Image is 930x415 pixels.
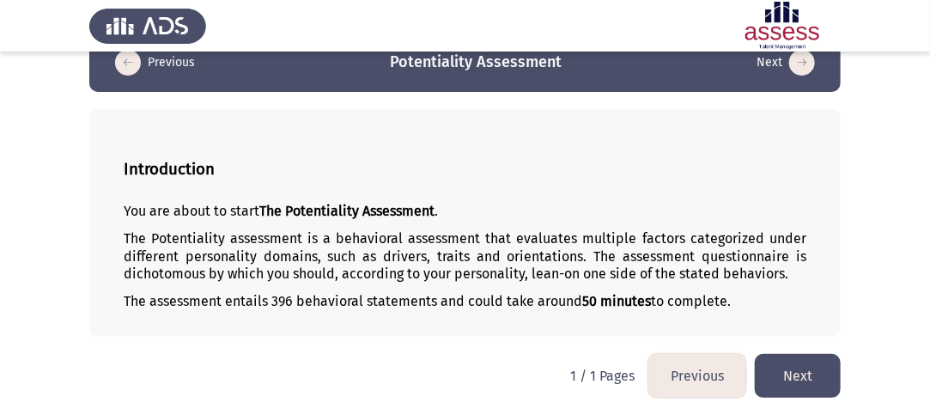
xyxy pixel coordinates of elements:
button: load previous page [110,49,200,76]
b: The Potentiality Assessment [259,203,435,219]
span: You are about to start [124,203,259,219]
p: 1 / 1 Pages [570,368,635,384]
button: load previous page [648,354,746,398]
button: load next page [751,49,820,76]
h3: Potentiality Assessment [390,52,562,73]
b: 50 minutes [582,293,651,309]
p: The assessment entails 396 behavioral statements and could take around to complete. [124,293,806,311]
img: Assessment logo of Potentiality Assessment R2 (EN/AR) [724,2,841,50]
p: The Potentiality assessment is a behavioral assessment that evaluates multiple factors categorize... [124,230,806,284]
b: Introduction [124,160,215,179]
img: Assess Talent Management logo [89,2,206,50]
button: load next page [755,354,841,398]
span: . [435,203,438,219]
